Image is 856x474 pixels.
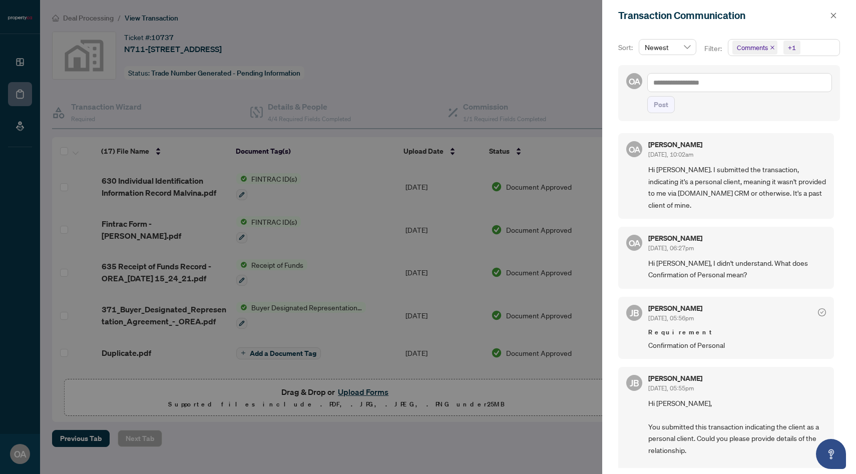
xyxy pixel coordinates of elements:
[618,8,827,23] div: Transaction Communication
[648,384,694,392] span: [DATE], 05:55pm
[732,41,777,55] span: Comments
[648,257,826,281] span: Hi [PERSON_NAME], I didn't understand. What does Confirmation of Personal mean?
[648,141,702,148] h5: [PERSON_NAME]
[648,375,702,382] h5: [PERSON_NAME]
[628,236,640,249] span: OA
[648,314,694,322] span: [DATE], 05:56pm
[648,305,702,312] h5: [PERSON_NAME]
[704,43,723,54] p: Filter:
[830,12,837,19] span: close
[648,235,702,242] h5: [PERSON_NAME]
[648,164,826,211] span: Hi [PERSON_NAME]. I submitted the transaction, indicating it's a personal client, meaning it wasn...
[628,143,640,156] span: OA
[645,40,690,55] span: Newest
[770,45,775,50] span: close
[648,151,693,158] span: [DATE], 10:02am
[648,327,826,337] span: Requirement
[630,376,639,390] span: JB
[737,43,768,53] span: Comments
[788,43,796,53] div: +1
[648,339,826,351] span: Confirmation of Personal
[630,306,639,320] span: JB
[618,42,635,53] p: Sort:
[648,244,694,252] span: [DATE], 06:27pm
[647,96,675,113] button: Post
[818,308,826,316] span: check-circle
[816,439,846,469] button: Open asap
[628,75,640,88] span: OA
